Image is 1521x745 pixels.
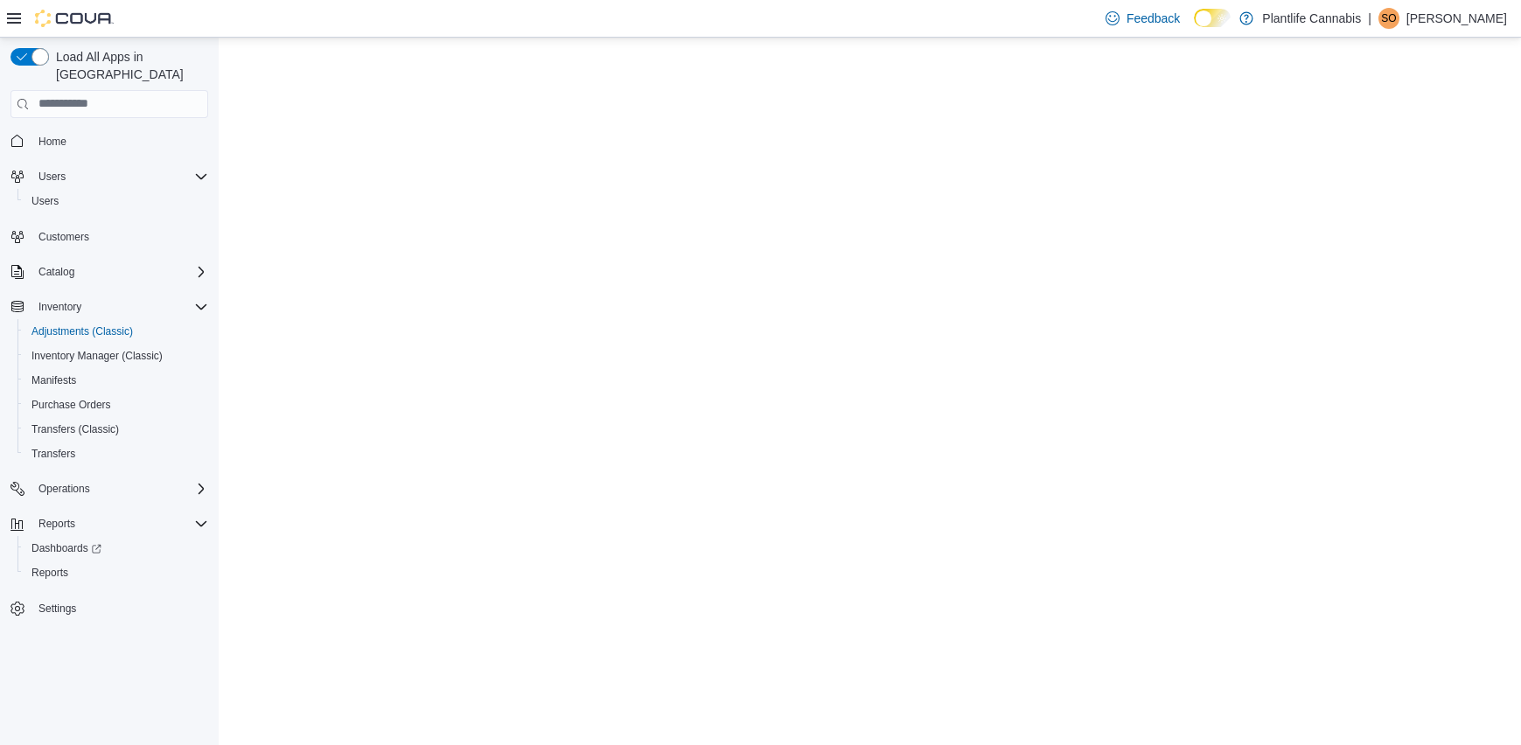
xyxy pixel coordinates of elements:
[17,393,215,417] button: Purchase Orders
[3,512,215,536] button: Reports
[24,321,140,342] a: Adjustments (Classic)
[49,48,208,83] span: Load All Apps in [GEOGRAPHIC_DATA]
[31,478,208,499] span: Operations
[24,191,66,212] a: Users
[31,513,82,534] button: Reports
[31,598,83,619] a: Settings
[17,319,215,344] button: Adjustments (Classic)
[24,394,208,415] span: Purchase Orders
[24,394,118,415] a: Purchase Orders
[3,224,215,249] button: Customers
[38,300,81,314] span: Inventory
[17,442,215,466] button: Transfers
[1378,8,1399,29] div: Shaylene Orbeck
[1368,8,1371,29] p: |
[38,265,74,279] span: Catalog
[24,321,208,342] span: Adjustments (Classic)
[24,345,170,366] a: Inventory Manager (Classic)
[17,344,215,368] button: Inventory Manager (Classic)
[24,419,126,440] a: Transfers (Classic)
[31,131,73,152] a: Home
[31,261,81,282] button: Catalog
[38,482,90,496] span: Operations
[31,166,208,187] span: Users
[3,477,215,501] button: Operations
[3,164,215,189] button: Users
[17,368,215,393] button: Manifests
[1127,10,1180,27] span: Feedback
[31,597,208,619] span: Settings
[24,443,208,464] span: Transfers
[3,129,215,154] button: Home
[24,562,208,583] span: Reports
[24,191,208,212] span: Users
[31,194,59,208] span: Users
[31,513,208,534] span: Reports
[24,370,208,391] span: Manifests
[17,417,215,442] button: Transfers (Classic)
[1381,8,1396,29] span: SO
[31,349,163,363] span: Inventory Manager (Classic)
[24,538,208,559] span: Dashboards
[31,261,208,282] span: Catalog
[24,443,82,464] a: Transfers
[38,230,89,244] span: Customers
[31,296,88,317] button: Inventory
[1194,9,1231,27] input: Dark Mode
[31,373,76,387] span: Manifests
[31,541,101,555] span: Dashboards
[38,602,76,616] span: Settings
[1406,8,1507,29] p: [PERSON_NAME]
[3,260,215,284] button: Catalog
[1194,27,1195,28] span: Dark Mode
[31,398,111,412] span: Purchase Orders
[1099,1,1187,36] a: Feedback
[10,122,208,667] nav: Complex example
[31,478,97,499] button: Operations
[38,517,75,531] span: Reports
[38,135,66,149] span: Home
[17,536,215,560] a: Dashboards
[38,170,66,184] span: Users
[3,595,215,621] button: Settings
[31,226,96,247] a: Customers
[24,370,83,391] a: Manifests
[35,10,114,27] img: Cova
[17,189,215,213] button: Users
[3,295,215,319] button: Inventory
[24,538,108,559] a: Dashboards
[24,419,208,440] span: Transfers (Classic)
[31,422,119,436] span: Transfers (Classic)
[31,296,208,317] span: Inventory
[17,560,215,585] button: Reports
[31,166,73,187] button: Users
[24,562,75,583] a: Reports
[31,130,208,152] span: Home
[24,345,208,366] span: Inventory Manager (Classic)
[31,447,75,461] span: Transfers
[31,226,208,247] span: Customers
[1262,8,1361,29] p: Plantlife Cannabis
[31,566,68,580] span: Reports
[31,324,133,338] span: Adjustments (Classic)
